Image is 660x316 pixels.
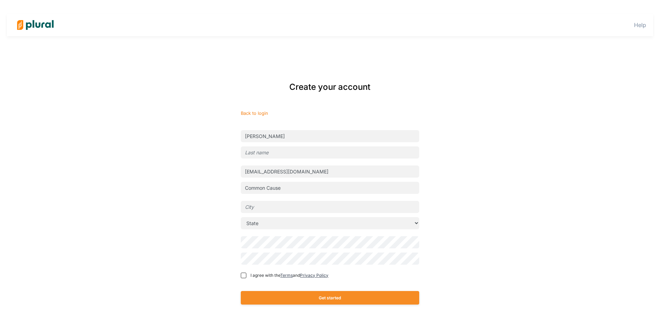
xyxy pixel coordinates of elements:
input: First name [241,130,419,142]
span: I agree with the and [250,272,328,279]
input: Last name [241,146,419,159]
input: City [241,201,419,213]
button: Get started [241,291,419,305]
input: Work email [241,165,419,178]
a: Help [634,22,646,28]
div: Create your account [211,81,449,93]
img: Logo for Plural [11,13,60,37]
a: Terms [280,273,293,278]
input: I agree with theTermsandPrivacy Policy [241,273,246,278]
a: Privacy Policy [300,273,328,278]
a: Back to login [241,111,268,116]
input: Organization name [241,182,419,194]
